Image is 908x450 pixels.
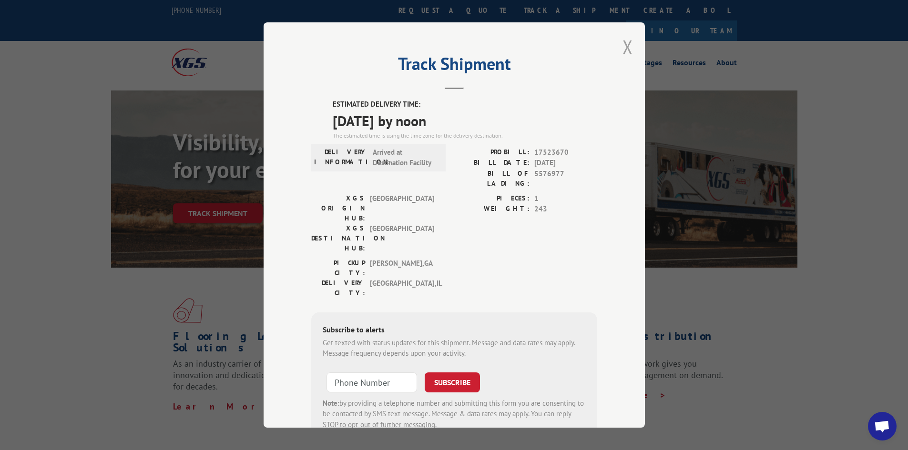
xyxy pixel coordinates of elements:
label: PICKUP CITY: [311,258,365,278]
label: PIECES: [454,193,530,204]
label: WEIGHT: [454,204,530,215]
label: DELIVERY INFORMATION: [314,147,368,169]
span: [PERSON_NAME] , GA [370,258,434,278]
div: Subscribe to alerts [323,324,586,338]
span: [GEOGRAPHIC_DATA] , IL [370,278,434,298]
span: 5576977 [534,169,597,189]
div: The estimated time is using the time zone for the delivery destination. [333,131,597,140]
div: by providing a telephone number and submitting this form you are consenting to be contacted by SM... [323,398,586,430]
span: [DATE] [534,158,597,169]
label: BILL OF LADING: [454,169,530,189]
span: 1 [534,193,597,204]
label: XGS ORIGIN HUB: [311,193,365,223]
span: 243 [534,204,597,215]
span: [DATE] by noon [333,110,597,131]
label: XGS DESTINATION HUB: [311,223,365,253]
span: [GEOGRAPHIC_DATA] [370,223,434,253]
span: Arrived at Destination Facility [373,147,437,169]
button: Close modal [622,34,633,60]
label: ESTIMATED DELIVERY TIME: [333,99,597,110]
input: Phone Number [326,372,417,392]
div: Open chat [868,412,897,440]
strong: Note: [323,399,339,408]
span: [GEOGRAPHIC_DATA] [370,193,434,223]
h2: Track Shipment [311,57,597,75]
label: PROBILL: [454,147,530,158]
button: SUBSCRIBE [425,372,480,392]
label: DELIVERY CITY: [311,278,365,298]
label: BILL DATE: [454,158,530,169]
span: 17523670 [534,147,597,158]
div: Get texted with status updates for this shipment. Message and data rates may apply. Message frequ... [323,338,586,359]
